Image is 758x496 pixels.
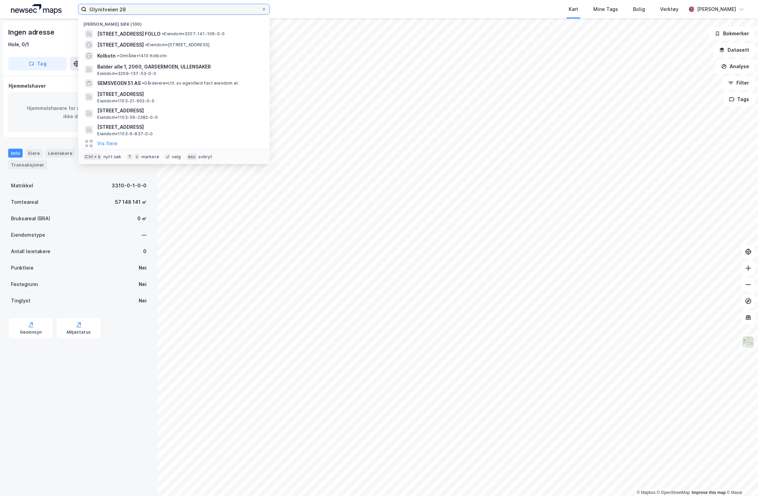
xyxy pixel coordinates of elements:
[569,5,578,13] div: Kart
[142,80,239,86] span: Gårdeiere • Utl. av egen/leid fast eiendom el.
[709,27,755,40] button: Bokmerker
[742,336,755,349] img: Z
[97,79,141,87] span: SEMSVEGEN 51 AS
[20,330,42,335] div: Geoinnsyn
[97,30,161,38] span: [STREET_ADDRESS] FOLLO
[637,490,656,495] a: Mapbox
[633,5,645,13] div: Bolig
[11,214,50,223] div: Bruksareal (BRA)
[198,154,212,160] div: avbryt
[11,297,30,305] div: Tinglyst
[97,98,154,104] span: Eiendom • 1103-21-602-0-0
[139,264,147,272] div: Nei
[141,154,159,160] div: markere
[142,231,147,239] div: —
[143,247,147,256] div: 0
[657,490,690,495] a: OpenStreetMap
[84,153,102,160] div: Ctrl + k
[117,53,119,58] span: •
[8,40,29,49] div: Hole, 0/1
[145,42,210,48] span: Eiendom • [STREET_ADDRESS]
[97,123,262,131] span: [STREET_ADDRESS]
[112,182,147,190] div: 3310-0-1-0-0
[67,330,91,335] div: Miljøstatus
[97,107,262,115] span: [STREET_ADDRESS]
[724,463,758,496] iframe: Chat Widget
[97,71,156,76] span: Eiendom • 3209-137-53-0-0
[97,52,116,60] span: Kolbotn
[139,280,147,288] div: Nei
[139,297,147,305] div: Nei
[187,153,197,160] div: esc
[723,92,755,106] button: Tags
[11,247,50,256] div: Antall leietakere
[722,76,755,90] button: Filter
[8,57,67,71] button: Tag
[692,490,726,495] a: Improve this map
[8,27,55,38] div: Ingen adresse
[11,198,38,206] div: Tomteareal
[78,149,103,158] div: Datasett
[11,280,38,288] div: Festegrunn
[697,5,736,13] div: [PERSON_NAME]
[45,149,75,158] div: Leietakere
[660,5,679,13] div: Verktøy
[11,4,62,14] img: logo.a4113a55bc3d86da70a041830d287a7e.svg
[8,149,23,158] div: Info
[9,82,149,90] div: Hjemmelshaver
[11,182,33,190] div: Matrikkel
[8,160,47,169] div: Transaksjoner
[117,53,167,59] span: Område • 1410 Kolbotn
[97,90,262,98] span: [STREET_ADDRESS]
[97,131,153,137] span: Eiendom • 1103-6-837-0-0
[97,139,117,148] button: Vis flere
[162,31,164,36] span: •
[87,4,261,14] input: Søk på adresse, matrikkel, gårdeiere, leietakere eller personer
[713,43,755,57] button: Datasett
[137,214,147,223] div: 0 ㎡
[11,231,45,239] div: Eiendomstype
[25,149,42,158] div: Eiere
[115,198,147,206] div: 57 148 141 ㎡
[103,154,122,160] div: nytt søk
[145,42,147,47] span: •
[593,5,618,13] div: Mine Tags
[142,80,144,86] span: •
[9,93,149,132] div: Hjemmelshavere for denne eiendommen er ikke definert
[97,63,262,71] span: Balder alle 1, 2060, GARDERMOEN, ULLENSAKER
[97,115,158,120] span: Eiendom • 1103-56-2382-0-0
[78,16,270,28] div: [PERSON_NAME] søk (100)
[162,31,225,37] span: Eiendom • 3207-141-106-0-0
[716,60,755,73] button: Analyse
[724,463,758,496] div: Kontrollprogram for chat
[172,154,181,160] div: velg
[97,41,144,49] span: [STREET_ADDRESS]
[11,264,34,272] div: Punktleie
